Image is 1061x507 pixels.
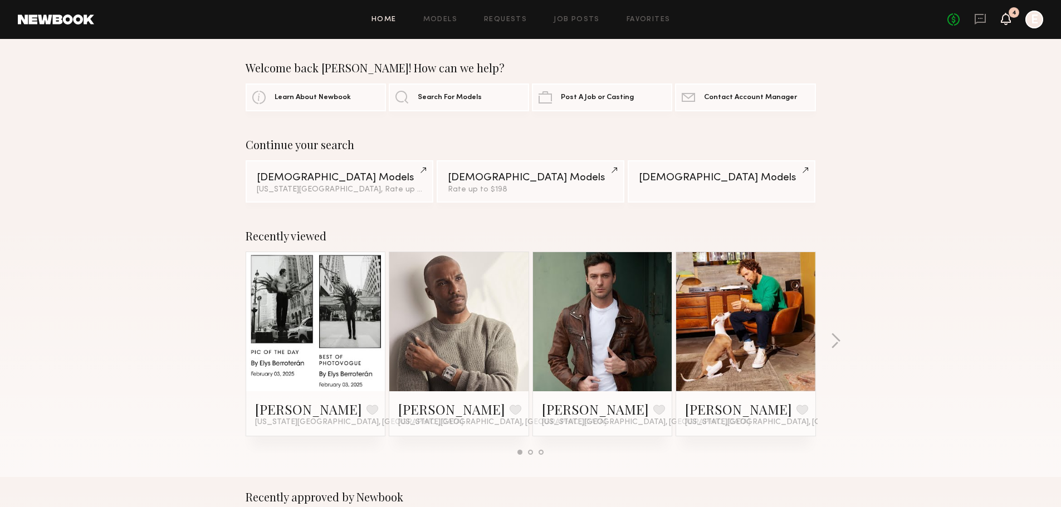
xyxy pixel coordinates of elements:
a: [DEMOGRAPHIC_DATA] ModelsRate up to $198 [437,160,624,203]
span: Contact Account Manager [704,94,797,101]
a: [DEMOGRAPHIC_DATA] Models[US_STATE][GEOGRAPHIC_DATA], Rate up to $198 [246,160,433,203]
a: Post A Job or Casting [532,83,672,111]
div: Welcome back [PERSON_NAME]! How can we help? [246,61,816,75]
a: Requests [484,16,527,23]
a: [PERSON_NAME] [398,400,505,418]
a: Search For Models [389,83,529,111]
a: [PERSON_NAME] [685,400,792,418]
div: 4 [1012,10,1016,16]
a: Favorites [627,16,671,23]
span: Search For Models [418,94,482,101]
div: [DEMOGRAPHIC_DATA] Models [257,173,422,183]
div: Continue your search [246,138,816,151]
span: [US_STATE][GEOGRAPHIC_DATA], [GEOGRAPHIC_DATA] [685,418,893,427]
a: Models [423,16,457,23]
div: [DEMOGRAPHIC_DATA] Models [639,173,804,183]
div: Recently approved by Newbook [246,490,816,504]
a: Learn About Newbook [246,83,386,111]
span: Learn About Newbook [275,94,351,101]
div: Rate up to $198 [448,186,613,194]
div: [US_STATE][GEOGRAPHIC_DATA], Rate up to $198 [257,186,422,194]
a: [PERSON_NAME] [255,400,362,418]
span: Post A Job or Casting [561,94,634,101]
a: Contact Account Manager [675,83,815,111]
a: [DEMOGRAPHIC_DATA] Models [628,160,815,203]
div: [DEMOGRAPHIC_DATA] Models [448,173,613,183]
span: [US_STATE][GEOGRAPHIC_DATA], [GEOGRAPHIC_DATA] [255,418,463,427]
a: Home [371,16,397,23]
span: [US_STATE][GEOGRAPHIC_DATA], [GEOGRAPHIC_DATA] [542,418,750,427]
a: E [1025,11,1043,28]
a: [PERSON_NAME] [542,400,649,418]
div: Recently viewed [246,229,816,243]
span: [US_STATE][GEOGRAPHIC_DATA], [GEOGRAPHIC_DATA] [398,418,607,427]
a: Job Posts [554,16,600,23]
